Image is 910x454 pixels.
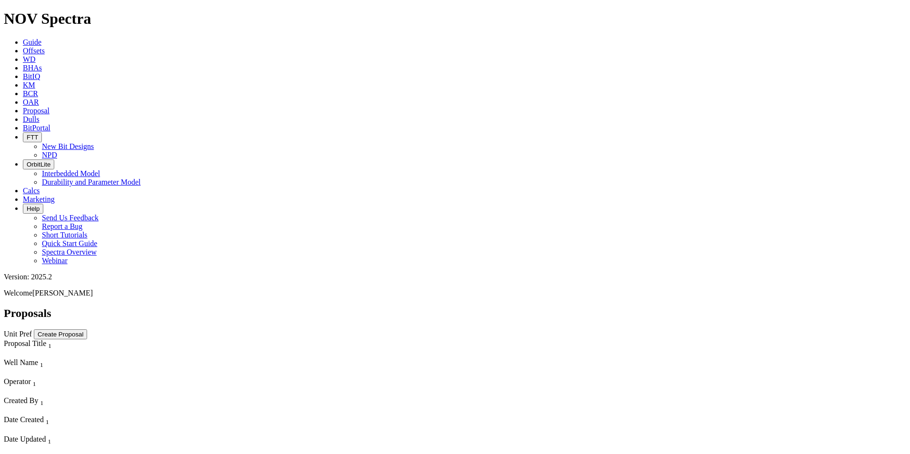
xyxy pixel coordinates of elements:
a: New Bit Designs [42,142,94,150]
button: FTT [23,132,42,142]
a: Short Tutorials [42,231,88,239]
a: BitPortal [23,124,50,132]
a: NPD [42,151,57,159]
sub: 1 [48,438,51,445]
div: Column Menu [4,369,148,377]
a: Offsets [23,47,45,55]
span: Sort None [40,358,43,366]
span: Date Updated [4,435,46,443]
a: Unit Pref [4,330,32,338]
div: Well Name Sort None [4,358,148,369]
div: Date Updated Sort None [4,435,148,445]
div: Sort None [4,435,148,454]
span: Operator [4,377,31,385]
a: Durability and Parameter Model [42,178,141,186]
a: Spectra Overview [42,248,97,256]
a: Marketing [23,195,55,203]
div: Column Menu [4,407,148,415]
sub: 1 [48,342,51,349]
a: Dulls [23,115,40,123]
a: BCR [23,89,38,98]
div: Column Menu [4,350,148,358]
h1: NOV Spectra [4,10,906,28]
div: Sort None [4,396,148,415]
a: BHAs [23,64,42,72]
span: Sort None [46,415,49,424]
sub: 1 [40,399,43,406]
sub: 1 [33,380,36,387]
a: WD [23,55,36,63]
a: Report a Bug [42,222,82,230]
div: Created By Sort None [4,396,148,407]
span: [PERSON_NAME] [32,289,93,297]
sub: 1 [46,419,49,426]
a: Proposal [23,107,49,115]
span: Proposal Title [4,339,46,347]
div: Version: 2025.2 [4,273,906,281]
a: Send Us Feedback [42,214,99,222]
a: KM [23,81,35,89]
button: OrbitLite [23,159,54,169]
div: Proposal Title Sort None [4,339,148,350]
div: Sort None [4,339,148,358]
span: FTT [27,134,38,141]
p: Welcome [4,289,906,297]
h2: Proposals [4,307,906,320]
span: Created By [4,396,38,405]
span: Well Name [4,358,38,366]
div: Sort None [4,358,148,377]
a: Guide [23,38,41,46]
a: Webinar [42,257,68,265]
div: Date Created Sort None [4,415,148,426]
span: Date Created [4,415,44,424]
div: Sort None [4,377,148,396]
div: Sort None [4,415,148,434]
a: OAR [23,98,39,106]
div: Column Menu [4,388,148,396]
span: Sort None [33,377,36,385]
sub: 1 [40,361,43,368]
span: Sort None [48,435,51,443]
button: Help [23,204,43,214]
span: Help [27,205,40,212]
a: Calcs [23,187,40,195]
div: Column Menu [4,426,148,435]
div: Operator Sort None [4,377,148,388]
div: Column Menu [4,445,148,454]
button: Create Proposal [34,329,87,339]
a: Quick Start Guide [42,239,97,247]
span: OrbitLite [27,161,50,168]
a: Interbedded Model [42,169,100,178]
span: Sort None [48,339,51,347]
a: BitIQ [23,72,40,80]
span: Sort None [40,396,43,405]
